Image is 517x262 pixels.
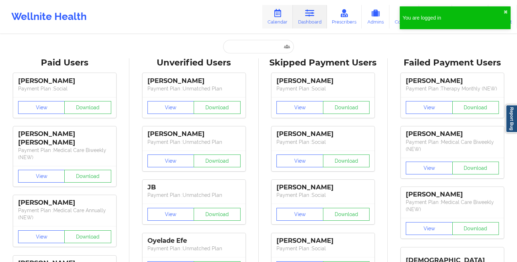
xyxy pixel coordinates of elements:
p: Payment Plan : Unmatched Plan [147,245,241,252]
div: [PERSON_NAME] [276,237,370,245]
button: Download [452,222,499,235]
button: View [276,101,323,114]
button: close [503,9,508,15]
button: View [18,170,65,183]
div: [PERSON_NAME] [18,77,111,85]
div: Skipped Payment Users [264,57,383,68]
p: Payment Plan : Medical Care Annually (NEW) [18,207,111,221]
button: View [406,222,453,235]
a: Admins [362,5,389,28]
button: Download [323,101,370,114]
button: Download [194,154,241,167]
p: Payment Plan : Therapy Monthly (NEW) [406,85,499,92]
button: Download [194,101,241,114]
p: Payment Plan : Unmatched Plan [147,138,241,146]
div: JB [147,183,241,192]
button: View [147,154,194,167]
button: Download [323,208,370,221]
p: Payment Plan : Social [276,85,370,92]
a: Dashboard [293,5,327,28]
a: Calendar [262,5,293,28]
button: Download [452,162,499,174]
div: Unverified Users [134,57,254,68]
button: View [18,101,65,114]
button: View [276,154,323,167]
div: [PERSON_NAME] [147,77,241,85]
div: [PERSON_NAME] [276,183,370,192]
div: [PERSON_NAME] [276,130,370,138]
div: Oyelade Efe [147,237,241,245]
button: View [147,208,194,221]
button: Download [452,101,499,114]
div: Failed Payment Users [393,57,512,68]
div: [PERSON_NAME] [18,199,111,207]
button: Download [64,230,111,243]
div: [PERSON_NAME] [PERSON_NAME] [18,130,111,146]
p: Payment Plan : Social [276,138,370,146]
div: [PERSON_NAME] [276,77,370,85]
div: You are logged in [403,14,503,21]
a: Prescribers [327,5,362,28]
button: Download [194,208,241,221]
button: View [18,230,65,243]
a: Report Bug [506,105,517,133]
div: [PERSON_NAME] [406,77,499,85]
button: Download [64,101,111,114]
button: View [406,162,453,174]
p: Payment Plan : Social [276,192,370,199]
p: Payment Plan : Medical Care Biweekly (NEW) [406,199,499,213]
p: Payment Plan : Medical Care Biweekly (NEW) [406,138,499,153]
div: Paid Users [5,57,124,68]
button: Download [64,170,111,183]
p: Payment Plan : Social [276,245,370,252]
a: Coaches [389,5,419,28]
button: View [406,101,453,114]
p: Payment Plan : Social [18,85,111,92]
div: [PERSON_NAME] [406,130,499,138]
p: Payment Plan : Medical Care Biweekly (NEW) [18,147,111,161]
div: [PERSON_NAME] [406,190,499,199]
button: View [276,208,323,221]
div: [PERSON_NAME] [147,130,241,138]
p: Payment Plan : Unmatched Plan [147,192,241,199]
button: View [147,101,194,114]
p: Payment Plan : Unmatched Plan [147,85,241,92]
button: Download [323,154,370,167]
